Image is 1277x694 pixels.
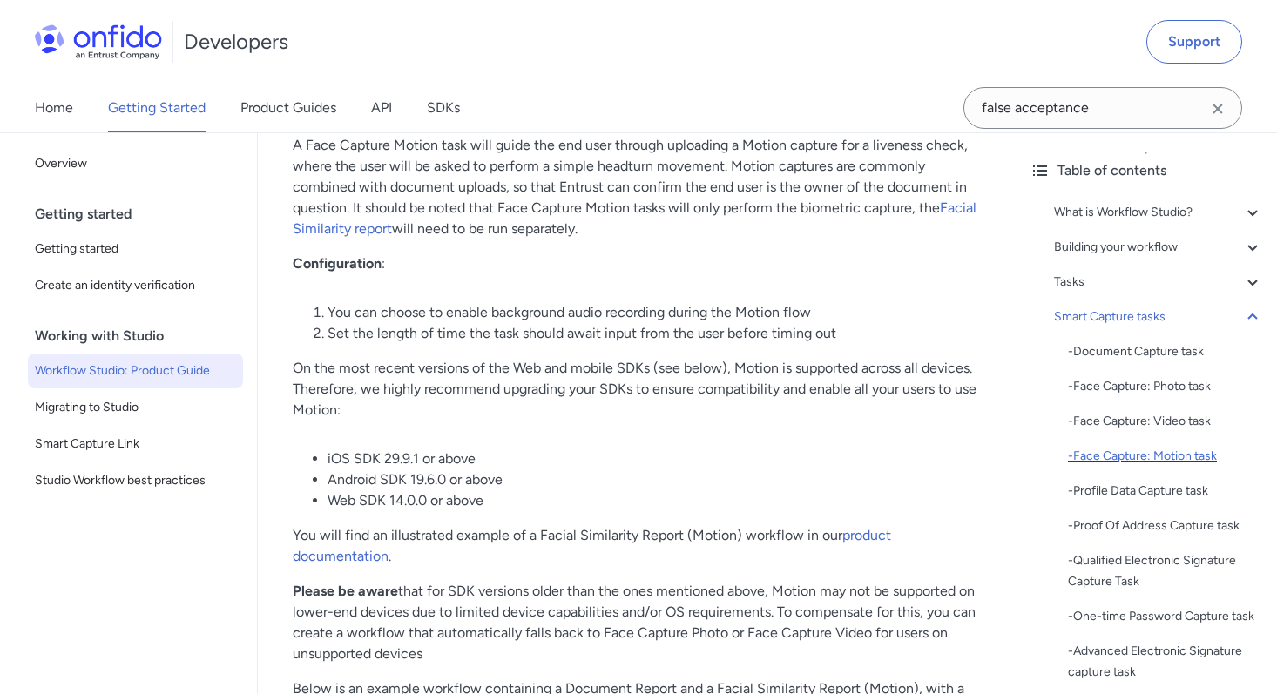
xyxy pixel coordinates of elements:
p: On the most recent versions of the Web and mobile SDKs (see below), Motion is supported across al... [293,358,981,421]
a: Home [35,84,73,132]
div: Working with Studio [35,319,250,354]
img: Onfido Logo [35,24,162,59]
div: - Document Capture task [1068,341,1263,362]
div: - One-time Password Capture task [1068,606,1263,627]
div: - Qualified Electronic Signature Capture Task [1068,550,1263,592]
a: -Qualified Electronic Signature Capture Task [1068,550,1263,592]
a: Migrating to Studio [28,390,243,425]
p: A Face Capture Motion task will guide the end user through uploading a Motion capture for a liven... [293,135,981,239]
a: Building your workflow [1054,237,1263,258]
a: Smart Capture Link [28,427,243,462]
a: -Profile Data Capture task [1068,481,1263,502]
span: Create an identity verification [35,275,236,296]
div: Table of contents [1030,160,1263,181]
a: -Advanced Electronic Signature capture task [1068,641,1263,683]
div: - Proof Of Address Capture task [1068,515,1263,536]
strong: Configuration [293,255,382,272]
strong: Please be aware [293,583,398,599]
p: You will find an illustrated example of a Facial Similarity Report (Motion) workflow in our . [293,525,981,567]
a: -Document Capture task [1068,341,1263,362]
a: Getting Started [108,84,206,132]
p: : [293,253,981,274]
h1: Developers [184,28,288,56]
a: -Face Capture: Motion task [1068,446,1263,467]
a: Create an identity verification [28,268,243,303]
a: Support [1146,20,1242,64]
div: - Face Capture: Photo task [1068,376,1263,397]
span: Migrating to Studio [35,397,236,418]
a: -Proof Of Address Capture task [1068,515,1263,536]
li: You can choose to enable background audio recording during the Motion flow [328,302,981,323]
li: Web SDK 14.0.0 or above [328,490,981,511]
a: Workflow Studio: Product Guide [28,354,243,388]
svg: Clear search field button [1207,98,1228,119]
div: - Face Capture: Motion task [1068,446,1263,467]
li: iOS SDK 29.9.1 or above [328,448,981,469]
a: Facial Similarity report [293,199,976,237]
span: Workflow Studio: Product Guide [35,360,236,381]
div: - Profile Data Capture task [1068,481,1263,502]
a: Getting started [28,232,243,266]
div: - Advanced Electronic Signature capture task [1068,641,1263,683]
a: API [371,84,392,132]
a: -One-time Password Capture task [1068,606,1263,627]
a: product documentation [293,527,891,564]
a: Smart Capture tasks [1054,307,1263,327]
a: SDKs [427,84,460,132]
li: Set the length of time the task should await input from the user before timing out [328,323,981,344]
span: Studio Workflow best practices [35,470,236,491]
div: Getting started [35,197,250,232]
a: -Face Capture: Video task [1068,411,1263,432]
a: Tasks [1054,272,1263,293]
a: Product Guides [240,84,336,132]
a: What is Workflow Studio? [1054,202,1263,223]
a: Studio Workflow best practices [28,463,243,498]
a: Overview [28,146,243,181]
a: -Face Capture: Photo task [1068,376,1263,397]
input: Onfido search input field [963,87,1242,129]
li: Android SDK 19.6.0 or above [328,469,981,490]
span: Overview [35,153,236,174]
span: Smart Capture Link [35,434,236,455]
div: - Face Capture: Video task [1068,411,1263,432]
span: Getting started [35,239,236,259]
p: that for SDK versions older than the ones mentioned above, Motion may not be supported on lower-e... [293,581,981,664]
